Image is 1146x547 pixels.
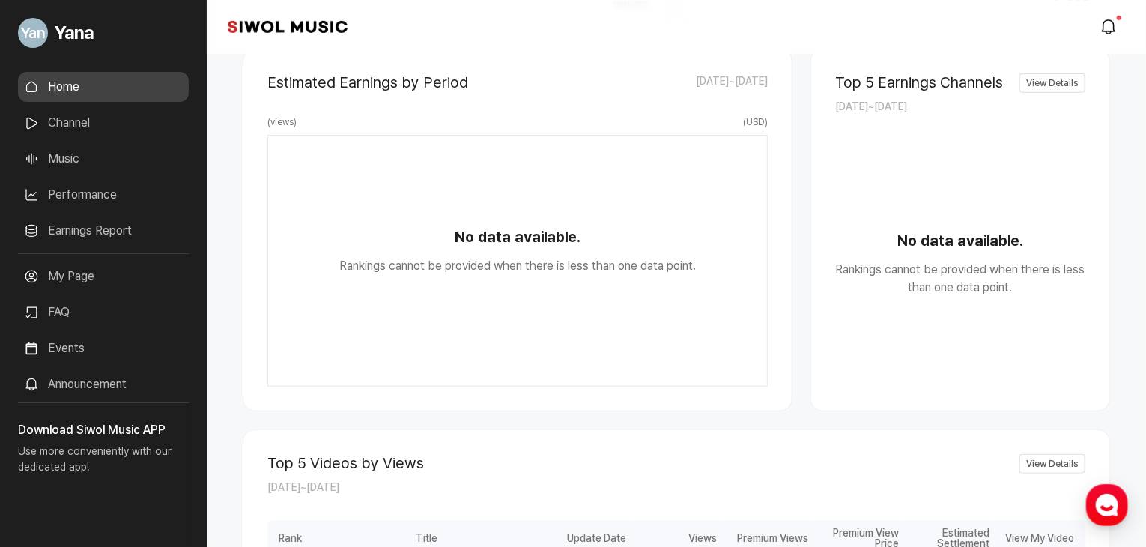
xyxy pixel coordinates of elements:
[18,297,189,327] a: FAQ
[267,454,424,472] h2: Top 5 Videos by Views
[4,423,99,460] a: Home
[835,100,907,112] span: [DATE] ~ [DATE]
[267,115,297,129] span: ( views )
[124,446,169,458] span: Messages
[268,257,767,275] p: Rankings cannot be provided when there is less than one data point.
[835,229,1085,252] strong: No data available.
[18,369,189,399] a: Announcement
[835,73,1003,91] h2: Top 5 Earnings Channels
[18,108,189,138] a: Channel
[696,73,768,91] span: [DATE] ~ [DATE]
[267,73,468,91] h2: Estimated Earnings by Period
[18,180,189,210] a: Performance
[18,333,189,363] a: Events
[18,262,189,291] a: My Page
[18,216,189,246] a: Earnings Report
[835,261,1085,297] p: Rankings cannot be provided when there is less than one data point.
[268,226,767,248] strong: No data available.
[38,445,64,457] span: Home
[18,12,189,54] a: Go to My Profile
[99,423,193,460] a: Messages
[267,481,339,493] span: [DATE] ~ [DATE]
[743,115,768,129] span: ( USD )
[54,19,94,46] span: Yana
[1095,12,1125,42] a: modal.notifications
[1019,73,1085,93] a: View Details
[1019,454,1085,474] a: View Details
[222,445,258,457] span: Settings
[193,423,288,460] a: Settings
[18,439,189,487] p: Use more conveniently with our dedicated app!
[18,72,189,102] a: Home
[18,421,189,439] h3: Download Siwol Music APP
[18,144,189,174] a: Music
